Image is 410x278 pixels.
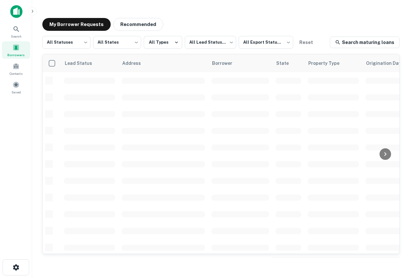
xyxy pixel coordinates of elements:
[144,36,182,49] button: All Types
[308,59,348,67] span: Property Type
[10,71,22,76] span: Contacts
[118,54,208,72] th: Address
[122,59,149,67] span: Address
[296,36,316,49] button: Reset
[272,54,304,72] th: State
[185,34,236,51] div: All Lead Statuses
[2,60,30,77] a: Contacts
[11,34,21,39] span: Search
[304,54,362,72] th: Property Type
[7,52,25,57] span: Borrowers
[208,54,272,72] th: Borrower
[212,59,241,67] span: Borrower
[330,37,400,48] a: Search maturing loans
[2,41,30,59] a: Borrowers
[113,18,163,31] button: Recommended
[276,59,297,67] span: State
[93,34,141,51] div: All States
[64,59,100,67] span: Lead Status
[12,90,21,95] span: Saved
[2,79,30,96] a: Saved
[61,54,118,72] th: Lead Status
[10,5,22,18] img: capitalize-icon.png
[42,18,111,31] button: My Borrower Requests
[2,23,30,40] a: Search
[239,34,293,51] div: All Export Statuses
[42,34,90,51] div: All Statuses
